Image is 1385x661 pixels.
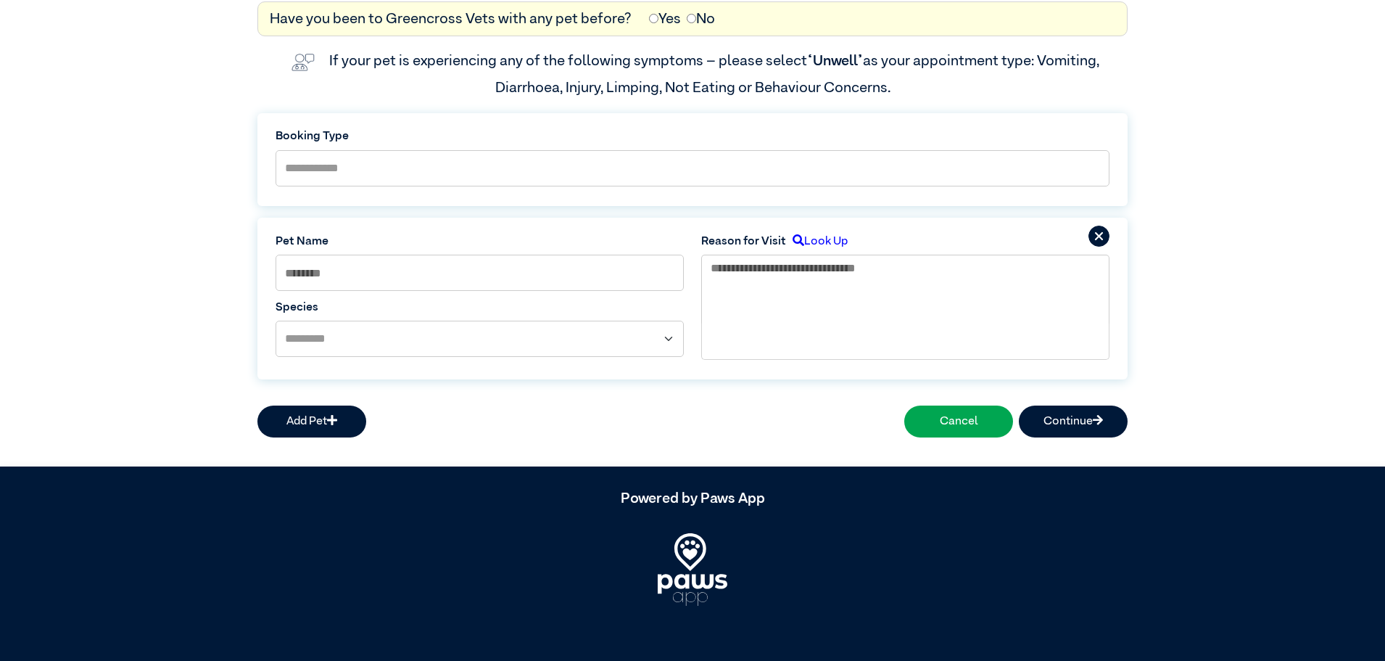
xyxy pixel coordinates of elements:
[276,299,684,316] label: Species
[649,8,681,30] label: Yes
[257,490,1128,507] h5: Powered by Paws App
[687,8,715,30] label: No
[904,406,1013,438] button: Cancel
[701,233,786,250] label: Reason for Visit
[649,14,658,23] input: Yes
[1019,406,1128,438] button: Continue
[807,54,863,68] span: “Unwell”
[786,233,848,250] label: Look Up
[257,406,366,438] button: Add Pet
[329,54,1102,94] label: If your pet is experiencing any of the following symptoms – please select as your appointment typ...
[286,48,321,77] img: vet
[658,533,727,606] img: PawsApp
[276,233,684,250] label: Pet Name
[276,128,1109,145] label: Booking Type
[687,14,696,23] input: No
[270,8,632,30] label: Have you been to Greencross Vets with any pet before?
